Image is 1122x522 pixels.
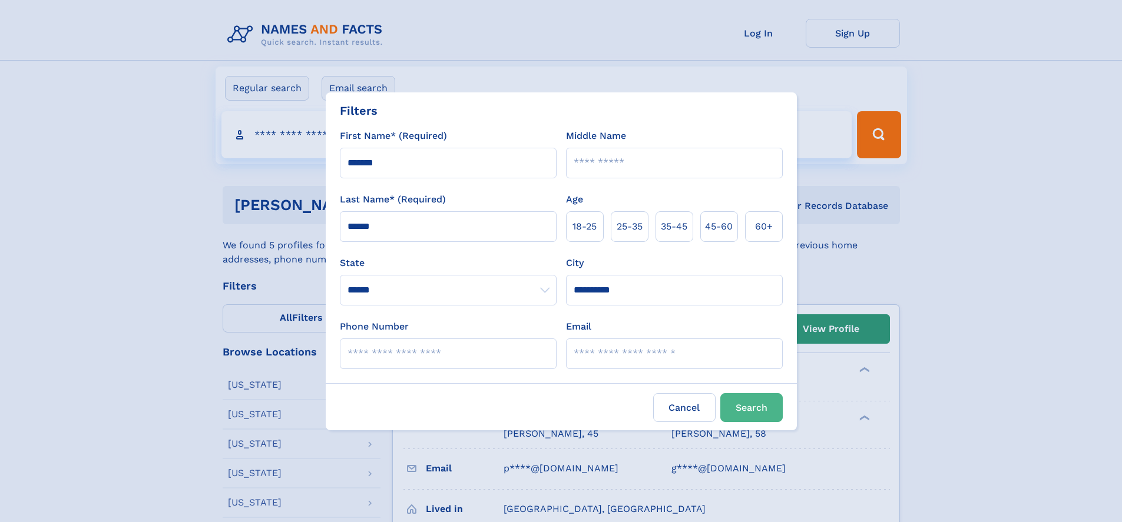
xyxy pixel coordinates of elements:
[617,220,643,234] span: 25‑35
[340,320,409,334] label: Phone Number
[340,129,447,143] label: First Name* (Required)
[566,129,626,143] label: Middle Name
[340,192,446,207] label: Last Name* (Required)
[340,256,557,270] label: State
[566,192,583,207] label: Age
[720,393,783,422] button: Search
[566,256,584,270] label: City
[572,220,597,234] span: 18‑25
[653,393,716,422] label: Cancel
[661,220,687,234] span: 35‑45
[566,320,591,334] label: Email
[340,102,378,119] div: Filters
[755,220,773,234] span: 60+
[705,220,733,234] span: 45‑60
